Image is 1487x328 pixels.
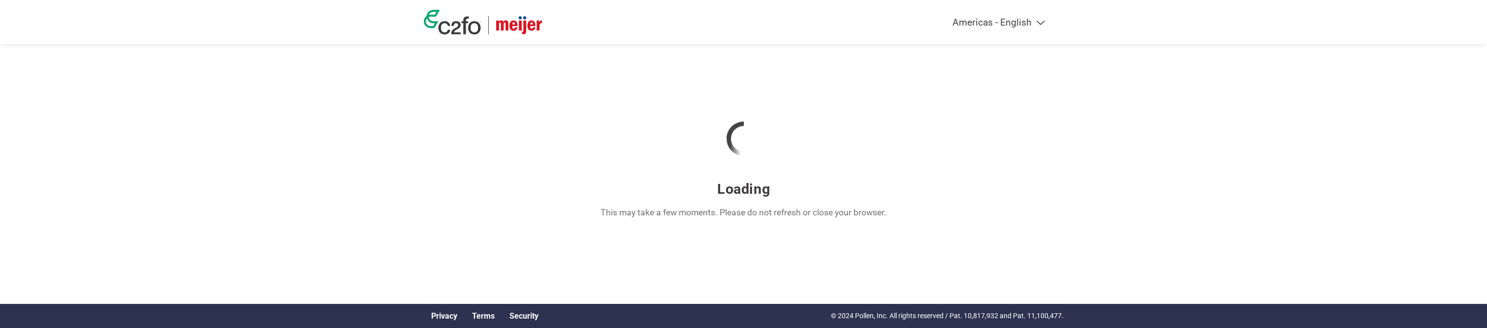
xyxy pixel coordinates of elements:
h3: Loading [717,180,770,197]
p: This may take a few moments. Please do not refresh or close your browser. [601,206,886,219]
img: c2fo logo [424,10,481,34]
p: © 2024 Pollen, Inc. All rights reserved / Pat. 10,817,932 and Pat. 11,100,477. [831,311,1064,321]
a: Terms [472,311,495,321]
img: Meijer [496,16,542,34]
a: Security [509,311,538,321]
a: Privacy [431,311,457,321]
